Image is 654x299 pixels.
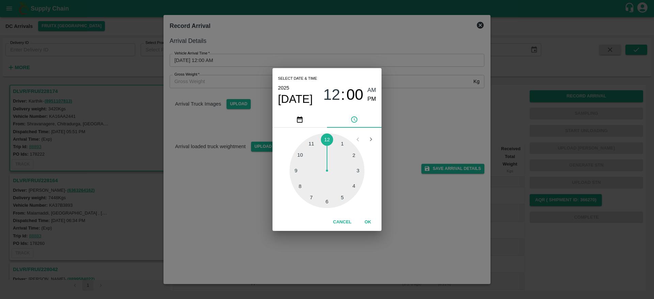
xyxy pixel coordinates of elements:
button: PM [368,95,376,104]
button: pick time [327,111,381,128]
span: Select date & time [278,74,317,84]
span: 00 [346,86,363,104]
span: : [341,86,345,104]
button: 00 [346,86,363,104]
button: 2025 [278,83,289,92]
button: 12 [323,86,340,104]
button: OK [357,216,379,228]
button: [DATE] [278,92,313,106]
button: Cancel [330,216,354,228]
button: pick date [272,111,327,128]
button: AM [368,86,376,95]
button: Open next view [364,133,377,146]
span: 12 [323,86,340,104]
